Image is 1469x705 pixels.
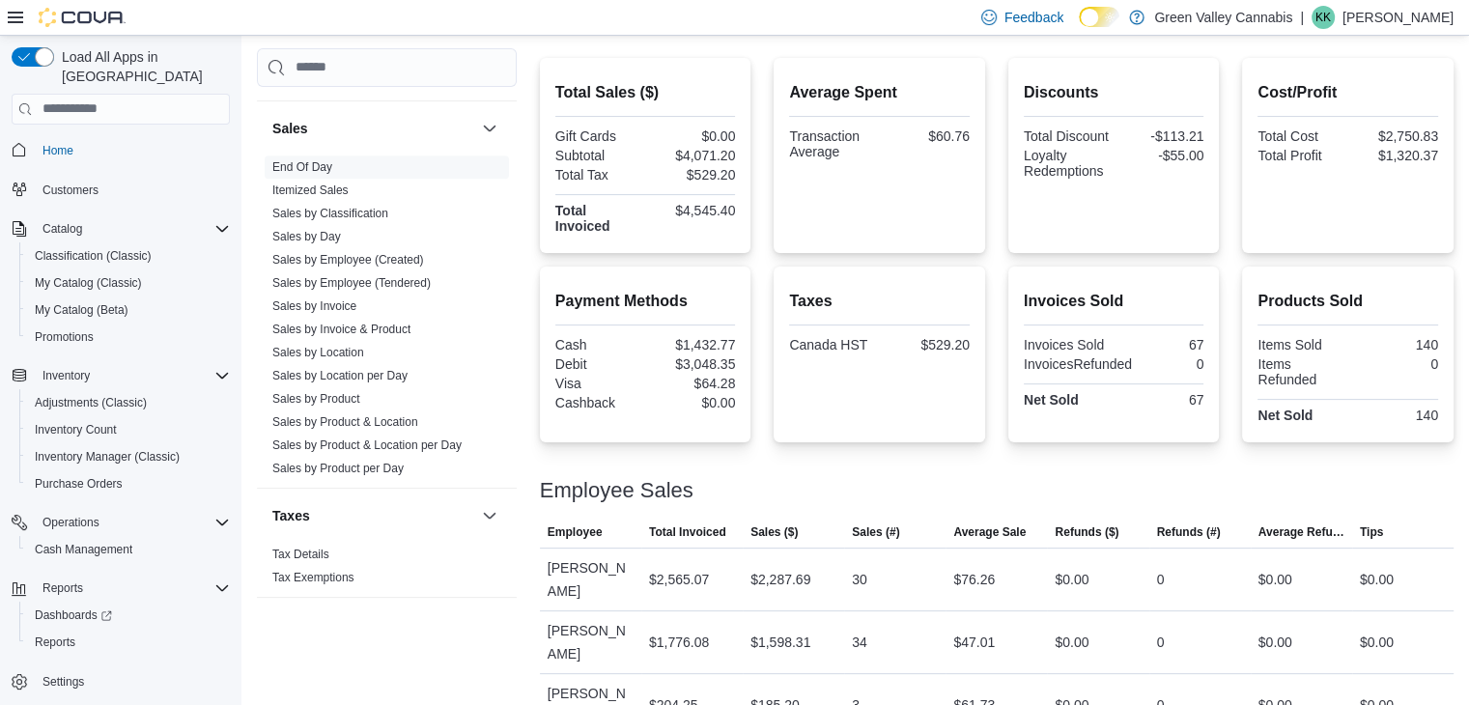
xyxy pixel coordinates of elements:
[42,183,99,198] span: Customers
[1360,631,1394,654] div: $0.00
[4,575,238,602] button: Reports
[1342,6,1454,29] p: [PERSON_NAME]
[27,604,230,627] span: Dashboards
[272,276,431,290] a: Sales by Employee (Tendered)
[1258,631,1292,654] div: $0.00
[272,275,431,291] span: Sales by Employee (Tendered)
[649,376,735,391] div: $64.28
[478,504,501,527] button: Taxes
[540,611,641,673] div: [PERSON_NAME]
[54,47,230,86] span: Load All Apps in [GEOGRAPHIC_DATA]
[649,167,735,183] div: $529.20
[1117,392,1203,408] div: 67
[555,203,610,234] strong: Total Invoiced
[649,568,709,591] div: $2,565.07
[1352,356,1438,372] div: 0
[35,476,123,492] span: Purchase Orders
[35,217,90,240] button: Catalog
[19,242,238,269] button: Classification (Classic)
[27,418,230,441] span: Inventory Count
[953,631,995,654] div: $47.01
[1258,524,1344,540] span: Average Refund
[1140,356,1203,372] div: 0
[35,634,75,650] span: Reports
[1024,356,1132,372] div: InvoicesRefunded
[19,389,238,416] button: Adjustments (Classic)
[35,422,117,437] span: Inventory Count
[750,568,810,591] div: $2,287.69
[35,248,152,264] span: Classification (Classic)
[272,207,388,220] a: Sales by Classification
[1024,148,1110,179] div: Loyalty Redemptions
[1154,6,1292,29] p: Green Valley Cannabis
[19,269,238,296] button: My Catalog (Classic)
[19,324,238,351] button: Promotions
[19,296,238,324] button: My Catalog (Beta)
[35,607,112,623] span: Dashboards
[1360,568,1394,591] div: $0.00
[35,329,94,345] span: Promotions
[27,604,120,627] a: Dashboards
[750,631,810,654] div: $1,598.31
[272,160,332,174] a: End Of Day
[272,323,410,336] a: Sales by Invoice & Product
[27,472,130,495] a: Purchase Orders
[257,155,517,488] div: Sales
[555,337,641,352] div: Cash
[852,568,867,591] div: 30
[27,418,125,441] a: Inventory Count
[272,548,329,561] a: Tax Details
[649,395,735,410] div: $0.00
[272,438,462,452] a: Sales by Product & Location per Day
[1257,148,1343,163] div: Total Profit
[272,570,354,585] span: Tax Exemptions
[852,524,899,540] span: Sales (#)
[1117,337,1203,352] div: 67
[1024,337,1110,352] div: Invoices Sold
[1360,524,1383,540] span: Tips
[272,369,408,382] a: Sales by Location per Day
[953,524,1026,540] span: Average Sale
[1055,524,1118,540] span: Refunds ($)
[19,629,238,656] button: Reports
[649,128,735,144] div: $0.00
[19,470,238,497] button: Purchase Orders
[884,337,970,352] div: $529.20
[35,670,92,693] a: Settings
[272,462,404,475] a: Sales by Product per Day
[257,543,517,597] div: Taxes
[272,183,349,197] a: Itemized Sales
[272,230,341,243] a: Sales by Day
[27,445,230,468] span: Inventory Manager (Classic)
[555,356,641,372] div: Debit
[272,253,424,267] a: Sales by Employee (Created)
[4,509,238,536] button: Operations
[272,571,354,584] a: Tax Exemptions
[272,299,356,313] a: Sales by Invoice
[35,179,106,202] a: Customers
[4,176,238,204] button: Customers
[1055,631,1088,654] div: $0.00
[35,449,180,465] span: Inventory Manager (Classic)
[555,290,736,313] h2: Payment Methods
[19,416,238,443] button: Inventory Count
[1004,8,1063,27] span: Feedback
[35,275,142,291] span: My Catalog (Classic)
[19,602,238,629] a: Dashboards
[555,148,641,163] div: Subtotal
[35,364,98,387] button: Inventory
[27,631,83,654] a: Reports
[35,139,81,162] a: Home
[1157,568,1165,591] div: 0
[1157,631,1165,654] div: 0
[27,244,230,268] span: Classification (Classic)
[27,244,159,268] a: Classification (Classic)
[35,178,230,202] span: Customers
[27,391,155,414] a: Adjustments (Classic)
[1117,148,1203,163] div: -$55.00
[649,356,735,372] div: $3,048.35
[852,631,867,654] div: 34
[750,524,798,540] span: Sales ($)
[789,81,970,104] h2: Average Spent
[4,667,238,695] button: Settings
